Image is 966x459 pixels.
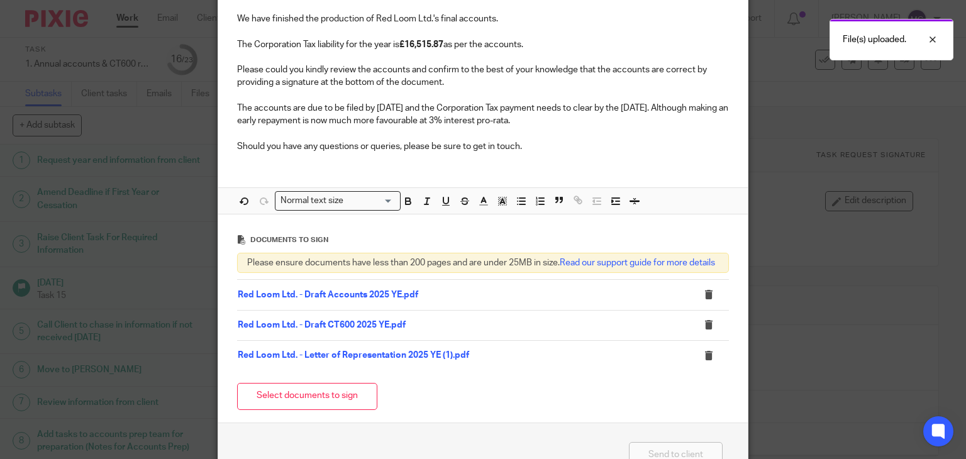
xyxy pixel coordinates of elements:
a: Red Loom Ltd. - Draft CT600 2025 YE.pdf [238,321,406,329]
div: Please ensure documents have less than 200 pages and are under 25MB in size. [237,253,730,273]
p: Should you have any questions or queries, please be sure to get in touch. [237,140,730,153]
a: Red Loom Ltd. - Letter of Representation 2025 YE (1).pdf [238,351,469,360]
button: Select documents to sign [237,383,377,410]
span: Normal text size [278,194,347,207]
a: Read our support guide for more details [560,258,715,267]
div: Search for option [275,191,401,211]
p: File(s) uploaded. [843,33,906,46]
a: Red Loom Ltd. - Draft Accounts 2025 YE.pdf [238,290,418,299]
input: Search for option [348,194,393,207]
span: Documents to sign [250,236,328,243]
p: The accounts are due to be filed by [DATE] and the Corporation Tax payment needs to clear by the ... [237,102,730,128]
